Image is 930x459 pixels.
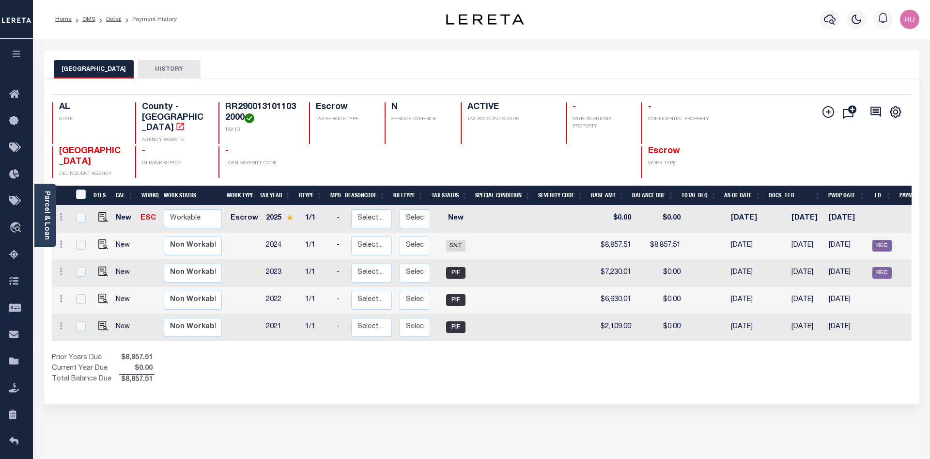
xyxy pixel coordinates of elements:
th: Balance Due: activate to sort column ascending [628,186,678,206]
p: TAX ID [225,127,297,134]
th: LD: activate to sort column ascending [869,186,896,206]
h4: ACTIVE [467,102,554,113]
span: SNT [446,240,465,252]
span: PIF [446,321,465,333]
td: [DATE] [727,206,771,233]
p: IN BANKRUPTCY [142,160,207,167]
th: Total DLQ: activate to sort column ascending [678,186,720,206]
td: - [333,314,347,341]
p: STATE [59,116,124,123]
span: PIF [446,294,465,306]
td: $0.00 [635,287,684,314]
th: ReasonCode: activate to sort column ascending [341,186,389,206]
td: - [333,260,347,287]
h4: N [391,102,449,113]
p: WORK TYPE [648,160,713,167]
h4: Escrow [316,102,373,113]
td: 1/1 [301,260,333,287]
th: Tax Year: activate to sort column ascending [256,186,295,206]
img: Star.svg [286,214,293,221]
span: - [573,103,576,111]
th: Work Status [160,186,226,206]
th: Docs [765,186,781,206]
th: &nbsp;&nbsp;&nbsp;&nbsp;&nbsp;&nbsp;&nbsp;&nbsp;&nbsp;&nbsp; [52,186,70,206]
span: REC [872,240,892,252]
td: 2022 [262,287,301,314]
td: [DATE] [788,314,825,341]
td: $0.00 [635,314,684,341]
p: AGENCY WEBSITE [142,137,207,144]
p: CONFIDENTIAL PROPERTY [648,116,713,123]
td: [DATE] [727,233,771,260]
td: Prior Years Due [52,353,119,364]
td: [DATE] [727,287,771,314]
td: 1/1 [301,314,333,341]
td: New [112,206,136,233]
a: Detail [106,16,122,22]
p: WITH ADDITIONAL PROPERTY [573,116,630,130]
td: - [333,287,347,314]
span: $0.00 [119,364,155,374]
img: svg+xml;base64,PHN2ZyB4bWxucz0iaHR0cDovL3d3dy53My5vcmcvMjAwMC9zdmciIHBvaW50ZXItZXZlbnRzPSJub25lIi... [900,10,919,29]
th: As of Date: activate to sort column ascending [720,186,765,206]
td: Current Year Due [52,364,119,374]
span: - [142,147,145,156]
td: [DATE] [825,260,869,287]
th: MPO [326,186,341,206]
a: OMS [82,16,95,22]
td: Total Balance Due [52,374,119,385]
p: LOAN SEVERITY CODE [225,160,297,167]
span: REC [872,267,892,279]
span: [GEOGRAPHIC_DATA] [59,147,121,166]
td: [DATE] [727,260,771,287]
td: [DATE] [788,233,825,260]
span: - [225,147,229,156]
td: Escrow [227,206,262,233]
td: 1/1 [301,206,333,233]
td: $0.00 [635,260,684,287]
td: $2,109.00 [594,314,635,341]
span: $8,857.51 [119,353,155,364]
button: HISTORY [138,60,201,79]
td: [DATE] [825,287,869,314]
td: [DATE] [727,314,771,341]
td: 2023 [262,260,301,287]
td: New [112,314,136,341]
th: Tax Status: activate to sort column ascending [428,186,472,206]
th: CAL: activate to sort column ascending [112,186,138,206]
a: REC [872,269,892,276]
td: [DATE] [825,314,869,341]
th: Work Type [223,186,256,206]
td: - [333,233,347,260]
a: Home [55,16,72,22]
a: REC [872,242,892,249]
th: Base Amt: activate to sort column ascending [587,186,628,206]
td: 2021 [262,314,301,341]
td: [DATE] [825,206,869,233]
h4: AL [59,102,124,113]
td: New [434,206,478,233]
span: Escrow [648,147,680,156]
td: New [112,260,136,287]
th: Special Condition: activate to sort column ascending [471,186,534,206]
th: &nbsp; [70,186,90,206]
h4: RR2900131011032000 [225,102,297,123]
th: BillType: activate to sort column ascending [389,186,428,206]
li: Payment History [122,15,177,24]
td: New [112,287,136,314]
td: $0.00 [594,206,635,233]
span: - [648,103,651,111]
td: 1/1 [301,233,333,260]
p: TAX SERVICE TYPE [316,116,373,123]
td: $7,230.01 [594,260,635,287]
th: WorkQ [138,186,160,206]
th: RType: activate to sort column ascending [295,186,326,206]
p: DELINQUENT AGENCY [59,171,124,178]
td: $8,857.51 [594,233,635,260]
td: 1/1 [301,287,333,314]
td: [DATE] [788,206,825,233]
a: ESC [140,215,156,222]
td: [DATE] [788,260,825,287]
td: 2025 [262,206,301,233]
td: - [333,206,347,233]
